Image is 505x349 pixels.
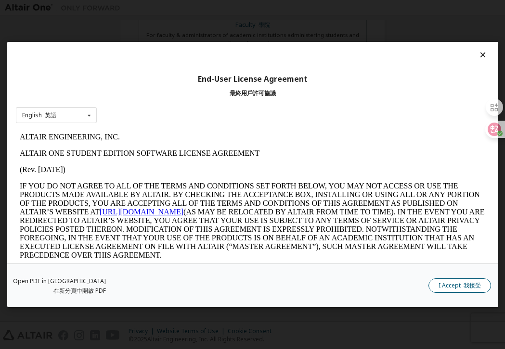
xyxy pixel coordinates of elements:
div: End-User License Agreement [16,75,490,102]
button: I Accept 我接受 [428,278,491,293]
a: [URL][DOMAIN_NAME] [84,79,168,87]
p: IF YOU DO NOT AGREE TO ALL OF THE TERMS AND CONDITIONS SET FORTH BELOW, YOU MAY NOT ACCESS OR USE... [4,53,470,131]
font: 我接受 [464,281,481,289]
p: This Altair One Student Edition Software License Agreement (“Agreement”) is between Altair Engine... [4,138,470,182]
font: 最終用戶許可協議 [230,89,276,97]
p: ALTAIR ENGINEERING, INC. [4,4,470,12]
font: 在新分頁中開啟 PDF [53,287,106,295]
p: ALTAIR ONE STUDENT EDITION SOFTWARE LICENSE AGREEMENT [4,20,470,29]
font: 英語 [45,111,56,119]
p: (Rev. [DATE]) [4,37,470,45]
a: Open PDF in [GEOGRAPHIC_DATA]在新分頁中開啟 PDF [13,278,106,298]
div: English [22,112,56,118]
